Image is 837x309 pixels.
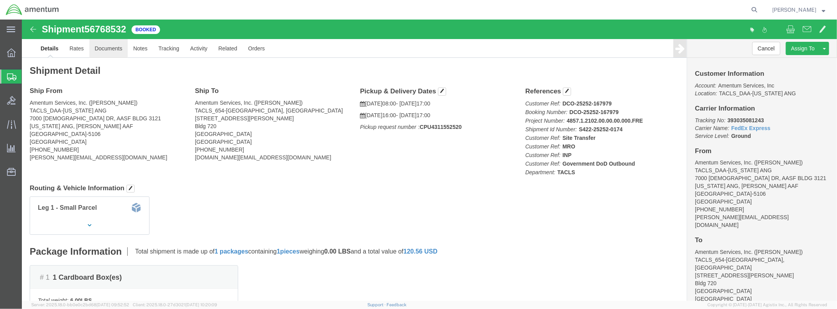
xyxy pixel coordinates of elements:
[22,20,837,301] iframe: FS Legacy Container
[367,302,387,307] a: Support
[772,5,826,14] button: [PERSON_NAME]
[707,302,828,308] span: Copyright © [DATE]-[DATE] Agistix Inc., All Rights Reserved
[96,302,129,307] span: [DATE] 09:52:52
[772,5,817,14] span: James Lewis
[387,302,407,307] a: Feedback
[31,302,129,307] span: Server: 2025.18.0-bb0e0c2bd68
[185,302,217,307] span: [DATE] 10:20:09
[5,4,59,16] img: logo
[133,302,217,307] span: Client: 2025.18.0-27d3021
